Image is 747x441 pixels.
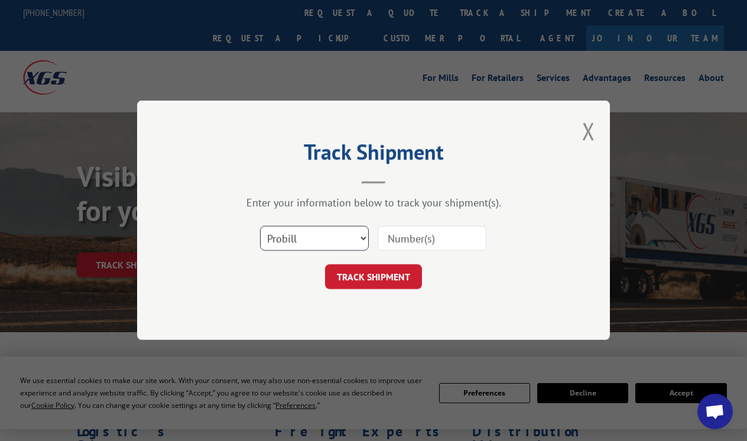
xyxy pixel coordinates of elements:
[697,394,733,429] a: Open chat
[378,226,486,251] input: Number(s)
[196,196,551,210] div: Enter your information below to track your shipment(s).
[325,265,422,290] button: TRACK SHIPMENT
[582,115,595,147] button: Close modal
[196,144,551,166] h2: Track Shipment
